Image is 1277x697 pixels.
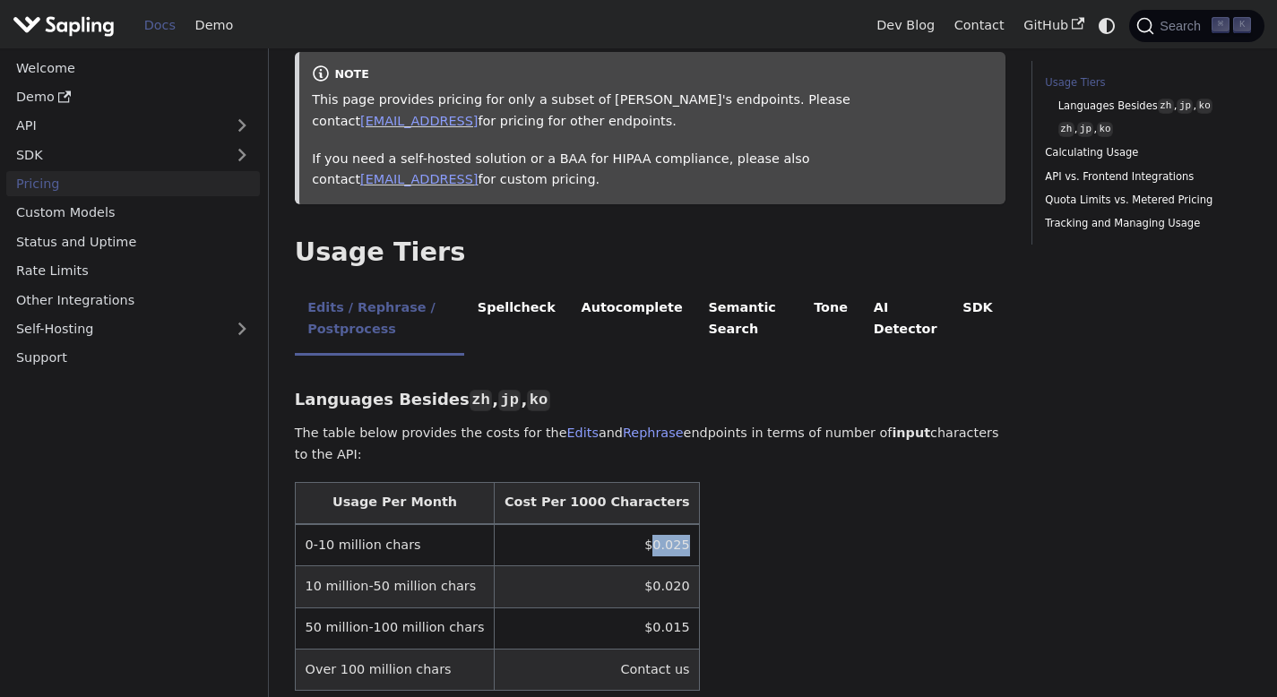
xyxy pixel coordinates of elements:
[1045,192,1245,209] a: Quota Limits vs. Metered Pricing
[1212,17,1230,33] kbd: ⌘
[1045,215,1245,232] a: Tracking and Managing Usage
[945,12,1014,39] a: Contact
[6,55,260,81] a: Welcome
[6,142,224,168] a: SDK
[224,113,260,139] button: Expand sidebar category 'API'
[527,390,549,411] code: ko
[295,482,494,524] th: Usage Per Month
[1045,74,1245,91] a: Usage Tiers
[13,13,115,39] img: Sapling.ai
[295,650,494,691] td: Over 100 million chars
[1058,122,1074,137] code: zh
[1097,122,1113,137] code: ko
[464,285,568,356] li: Spellcheck
[1045,144,1245,161] a: Calculating Usage
[498,390,521,411] code: jp
[295,423,1005,466] p: The table below provides the costs for the and endpoints in terms of number of characters to the ...
[312,65,993,86] div: note
[13,13,121,39] a: Sapling.ai
[950,285,1005,356] li: SDK
[623,426,684,440] a: Rephrase
[1196,99,1212,114] code: ko
[568,285,695,356] li: Autocomplete
[312,90,993,133] p: This page provides pricing for only a subset of [PERSON_NAME]'s endpoints. Please contact for pri...
[1158,99,1174,114] code: zh
[1177,99,1193,114] code: jp
[867,12,944,39] a: Dev Blog
[495,650,700,691] td: Contact us
[495,566,700,607] td: $0.020
[495,607,700,649] td: $0.015
[1014,12,1093,39] a: GitHub
[360,114,478,128] a: [EMAIL_ADDRESS]
[801,285,861,356] li: Tone
[224,142,260,168] button: Expand sidebar category 'SDK'
[295,237,1005,269] h2: Usage Tiers
[6,228,260,254] a: Status and Uptime
[1045,168,1245,185] a: API vs. Frontend Integrations
[6,258,260,284] a: Rate Limits
[695,285,801,356] li: Semantic Search
[186,12,243,39] a: Demo
[495,482,700,524] th: Cost Per 1000 Characters
[6,316,260,342] a: Self-Hosting
[295,566,494,607] td: 10 million-50 million chars
[134,12,186,39] a: Docs
[6,171,260,197] a: Pricing
[6,84,260,110] a: Demo
[295,524,494,566] td: 0-10 million chars
[1058,121,1238,138] a: zh,jp,ko
[1058,98,1238,115] a: Languages Besideszh,jp,ko
[6,345,260,371] a: Support
[1233,17,1251,33] kbd: K
[1077,122,1093,137] code: jp
[295,607,494,649] td: 50 million-100 million chars
[295,390,1005,410] h3: Languages Besides , ,
[1154,19,1212,33] span: Search
[1094,13,1120,39] button: Switch between dark and light mode (currently system mode)
[6,113,224,139] a: API
[1129,10,1264,42] button: Search (Command+K)
[470,390,492,411] code: zh
[312,149,993,192] p: If you need a self-hosted solution or a BAA for HIPAA compliance, please also contact for custom ...
[6,200,260,226] a: Custom Models
[360,172,478,186] a: [EMAIL_ADDRESS]
[567,426,599,440] a: Edits
[892,426,930,440] strong: input
[6,287,260,313] a: Other Integrations
[295,285,465,356] li: Edits / Rephrase / Postprocess
[495,524,700,566] td: $0.025
[860,285,950,356] li: AI Detector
